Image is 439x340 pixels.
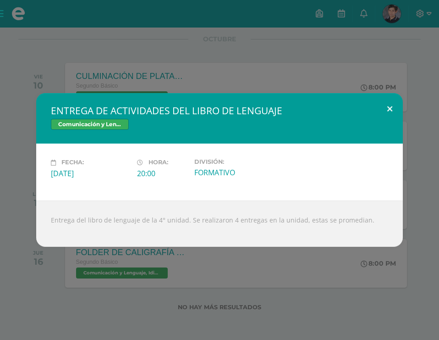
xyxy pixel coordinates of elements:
[51,168,130,178] div: [DATE]
[137,168,187,178] div: 20:00
[377,93,403,124] button: Close (Esc)
[61,159,84,166] span: Fecha:
[148,159,168,166] span: Hora:
[194,158,273,165] label: División:
[51,104,388,117] h2: ENTREGA DE ACTIVIDADES DEL LIBRO DE LENGUAJE
[194,167,273,178] div: FORMATIVO
[36,201,403,247] div: Entrega del libro de lenguaje de la 4° unidad. Se realizaron 4 entregas en la unidad, estas se pr...
[51,119,129,130] span: Comunicación y Lenguaje, Idioma Español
